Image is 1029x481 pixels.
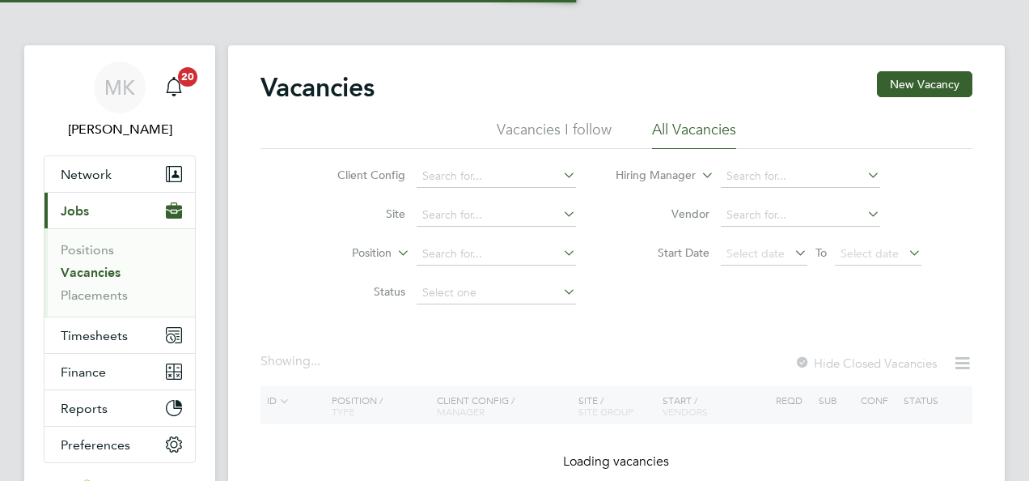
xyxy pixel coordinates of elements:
[312,168,405,182] label: Client Config
[877,71,972,97] button: New Vacancy
[44,120,196,139] span: Megan Knowles
[44,390,195,426] button: Reports
[44,354,195,389] button: Finance
[158,62,190,113] a: 20
[61,328,128,343] span: Timesheets
[260,353,324,370] div: Showing
[260,71,375,104] h2: Vacancies
[299,245,392,262] label: Position
[616,206,709,221] label: Vendor
[61,265,121,280] a: Vacancies
[652,120,736,149] li: All Vacancies
[497,120,612,149] li: Vacancies I follow
[616,245,709,260] label: Start Date
[178,67,197,87] span: 20
[417,204,576,227] input: Search for...
[61,167,112,182] span: Network
[312,284,405,299] label: Status
[61,364,106,380] span: Finance
[104,77,135,98] span: MK
[61,437,130,453] span: Preferences
[61,203,89,219] span: Jobs
[311,353,320,369] span: ...
[721,204,880,227] input: Search for...
[726,246,785,261] span: Select date
[44,228,195,317] div: Jobs
[417,243,576,266] input: Search for...
[44,156,195,192] button: Network
[61,242,114,258] a: Positions
[61,287,128,303] a: Placements
[603,168,696,184] label: Hiring Manager
[44,62,196,139] a: MK[PERSON_NAME]
[811,242,832,263] span: To
[794,355,937,371] label: Hide Closed Vacancies
[61,401,108,416] span: Reports
[44,193,195,228] button: Jobs
[417,165,576,188] input: Search for...
[841,246,899,261] span: Select date
[417,282,576,304] input: Select one
[312,206,405,221] label: Site
[44,427,195,462] button: Preferences
[44,317,195,353] button: Timesheets
[721,165,880,188] input: Search for...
